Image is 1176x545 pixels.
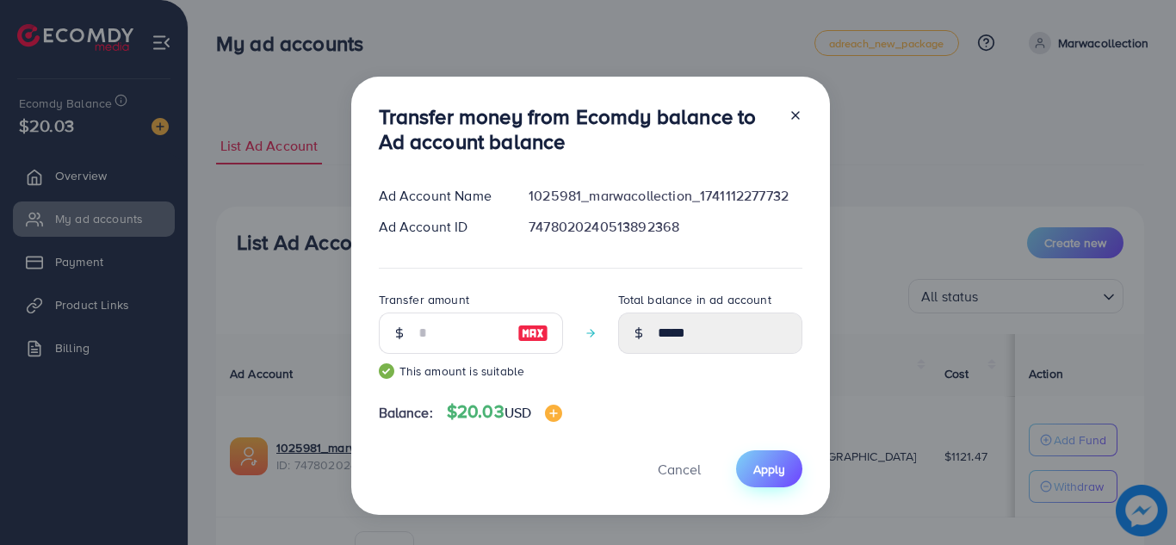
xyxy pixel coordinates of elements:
div: 7478020240513892368 [515,217,815,237]
label: Transfer amount [379,291,469,308]
img: guide [379,363,394,379]
h3: Transfer money from Ecomdy balance to Ad account balance [379,104,775,154]
img: image [517,323,548,344]
label: Total balance in ad account [618,291,771,308]
img: image [545,405,562,422]
span: Balance: [379,403,433,423]
div: Ad Account ID [365,217,516,237]
div: 1025981_marwacollection_1741112277732 [515,186,815,206]
div: Ad Account Name [365,186,516,206]
h4: $20.03 [447,401,562,423]
button: Apply [736,450,802,487]
button: Cancel [636,450,722,487]
small: This amount is suitable [379,362,563,380]
span: USD [504,403,531,422]
span: Cancel [658,460,701,479]
span: Apply [753,461,785,478]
